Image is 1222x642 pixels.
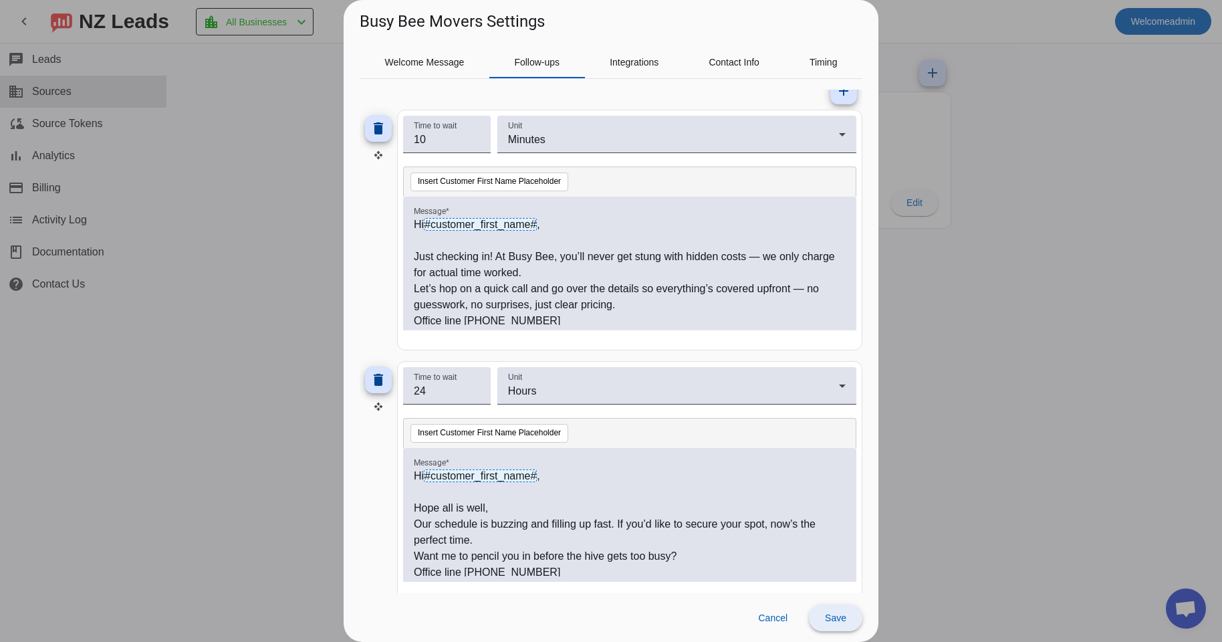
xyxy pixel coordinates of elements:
[370,372,386,388] mat-icon: delete
[414,217,846,233] p: Hi ,
[514,58,560,67] span: Follow-ups
[809,605,862,631] button: Save
[424,218,537,231] span: #customer_first_name#
[414,468,846,484] p: Hi ,
[410,173,568,191] button: Insert Customer First Name Placeholder
[360,11,545,32] h1: Busy Bee Movers Settings
[424,469,537,482] span: #customer_first_name#
[414,516,846,548] p: Our schedule is buzzing and filling up fast. If you’d like to secure your spot, now’s the perfect...
[810,58,838,67] span: Timing
[414,564,846,580] p: Office line [PHONE_NUMBER]
[508,372,522,381] mat-label: Unit
[836,83,852,99] mat-icon: add
[709,58,759,67] span: Contact Info
[414,122,457,130] mat-label: Time to wait
[370,120,386,136] mat-icon: delete
[414,500,846,516] p: Hope all is well,
[414,281,846,313] p: Let’s hop on a quick call and go over the details so everything’s covered upfront — no guesswork,...
[410,424,568,443] button: Insert Customer First Name Placeholder
[508,385,537,397] span: Hours
[610,58,658,67] span: Integrations
[825,613,846,623] span: Save
[414,313,846,329] p: Office line [PHONE_NUMBER]
[508,122,522,130] mat-label: Unit
[758,613,787,623] span: Cancel
[385,58,465,67] span: Welcome Message
[747,605,798,631] button: Cancel
[414,372,457,381] mat-label: Time to wait
[508,134,545,145] span: Minutes
[414,249,846,281] p: Just checking in! At Busy Bee, you’ll never get stung with hidden costs — we only charge for actu...
[414,548,846,564] p: Want me to pencil you in before the hive gets too busy?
